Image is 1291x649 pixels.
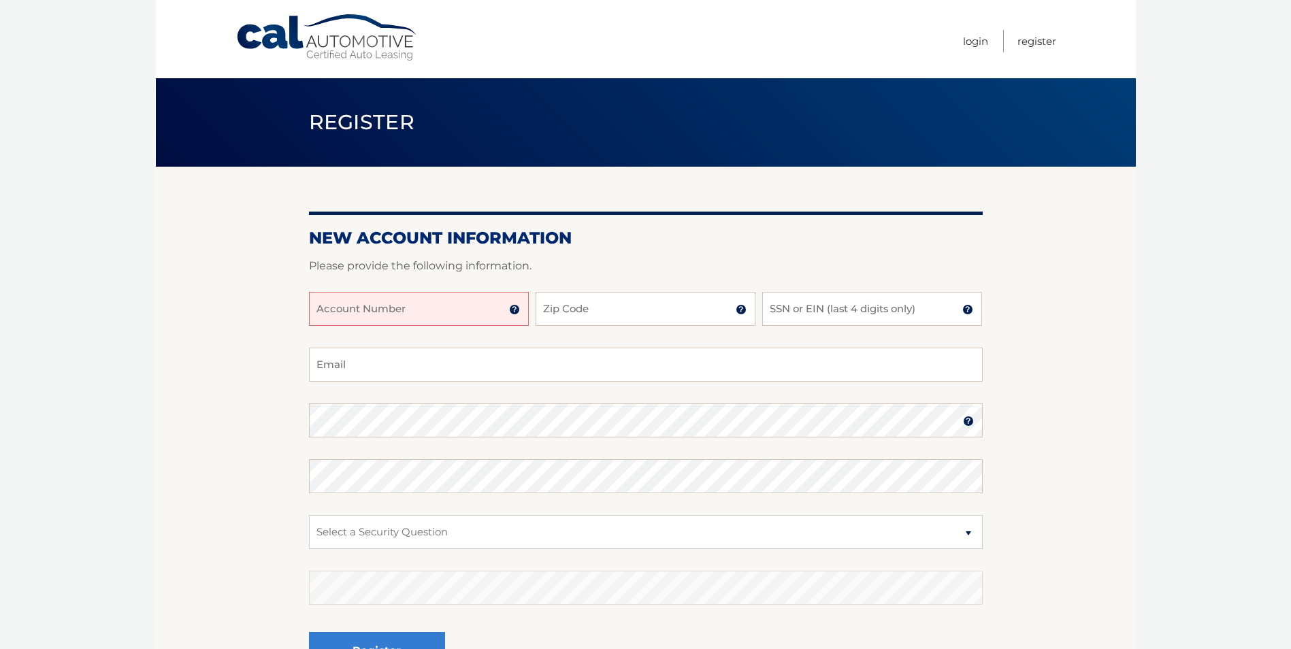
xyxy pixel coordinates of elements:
[1017,30,1056,52] a: Register
[762,292,982,326] input: SSN or EIN (last 4 digits only)
[509,304,520,315] img: tooltip.svg
[963,30,988,52] a: Login
[963,416,974,427] img: tooltip.svg
[309,110,415,135] span: Register
[309,228,983,248] h2: New Account Information
[235,14,419,62] a: Cal Automotive
[309,256,983,276] p: Please provide the following information.
[309,292,529,326] input: Account Number
[309,348,983,382] input: Email
[962,304,973,315] img: tooltip.svg
[736,304,747,315] img: tooltip.svg
[536,292,755,326] input: Zip Code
